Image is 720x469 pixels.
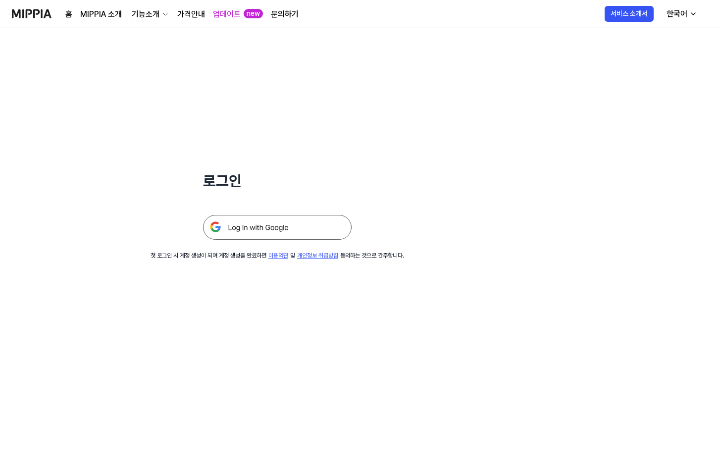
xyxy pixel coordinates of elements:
button: 한국어 [659,4,703,24]
a: 가격안내 [177,8,205,20]
button: 서비스 소개서 [605,6,654,22]
div: 기능소개 [130,8,161,20]
a: 문의하기 [271,8,299,20]
div: new [244,9,263,19]
a: 업데이트 [213,8,241,20]
h1: 로그인 [203,170,352,191]
div: 첫 로그인 시 계정 생성이 되며 계정 생성을 완료하면 및 동의하는 것으로 간주합니다. [151,252,404,260]
button: 기능소개 [130,8,169,20]
img: 구글 로그인 버튼 [203,215,352,240]
a: 개인정보 취급방침 [297,252,338,259]
a: MIPPIA 소개 [80,8,122,20]
a: 이용약관 [268,252,288,259]
a: 홈 [65,8,72,20]
div: 한국어 [665,8,689,20]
